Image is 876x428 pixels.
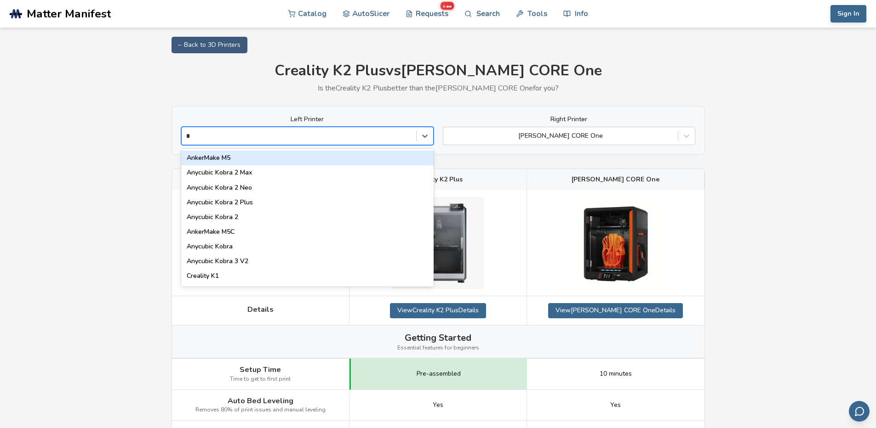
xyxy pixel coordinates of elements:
span: Creality K2 Plus [413,176,463,183]
img: Creality K2 Plus [392,197,484,289]
span: new [441,2,454,10]
div: Anycubic Kobra 2 Max [181,165,434,180]
span: 10 minutes [600,370,632,377]
span: [PERSON_NAME] CORE One [572,176,659,183]
p: Is the Creality K2 Plus better than the [PERSON_NAME] CORE One for you? [172,84,705,92]
div: AnkerMake M5 [181,151,434,165]
div: Creality K1 Max [181,283,434,298]
h1: Creality K2 Plus vs [PERSON_NAME] CORE One [172,62,705,79]
span: Pre-assembled [417,370,461,377]
a: ← Back to 3D Printers [172,37,247,53]
span: Time to get to first print [230,376,291,383]
span: Getting Started [405,332,471,343]
div: Anycubic Kobra 2 Neo [181,180,434,195]
span: Removes 80% of print issues and manual leveling [195,407,326,413]
span: Auto Bed Leveling [228,397,293,405]
div: Anycubic Kobra 3 V2 [181,254,434,269]
div: AnkerMake M5C [181,225,434,239]
span: Setup Time [240,366,281,374]
button: Sign In [830,5,866,23]
button: Send feedback via email [849,401,870,422]
a: ViewCreality K2 PlusDetails [390,303,486,318]
div: Anycubic Kobra 2 Plus [181,195,434,210]
span: Yes [433,401,443,409]
span: Essential features for beginners [397,345,479,351]
span: Matter Manifest [27,7,111,20]
div: Creality K1 [181,269,434,283]
input: AnkerMake M5Anycubic Kobra 2 MaxAnycubic Kobra 2 NeoAnycubic Kobra 2 PlusAnycubic Kobra 2AnkerMak... [186,132,191,140]
label: Left Printer [181,116,434,123]
span: Details [247,305,274,314]
label: Right Printer [443,116,695,123]
input: [PERSON_NAME] CORE One [448,132,450,140]
a: View[PERSON_NAME] CORE OneDetails [548,303,683,318]
span: Yes [610,401,621,409]
img: Prusa CORE One [570,197,662,289]
div: Anycubic Kobra 2 [181,210,434,225]
div: Anycubic Kobra [181,239,434,254]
